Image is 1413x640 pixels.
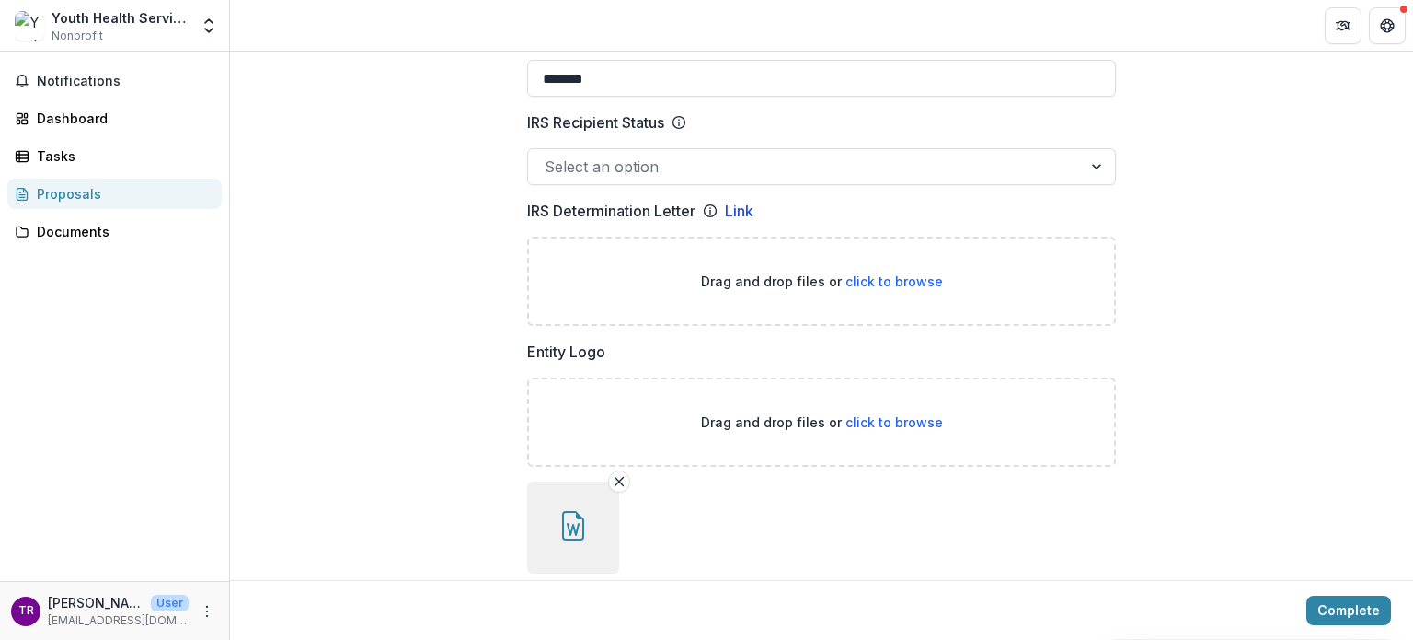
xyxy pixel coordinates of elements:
[37,222,207,241] div: Documents
[151,595,189,611] p: User
[845,414,943,430] span: click to browse
[845,273,943,289] span: click to browse
[7,179,222,209] a: Proposals
[527,341,605,363] p: Entity Logo
[37,109,207,128] div: Dashboard
[527,200,695,222] p: IRS Determination Letter
[196,600,218,623] button: More
[18,605,34,617] div: Tammie Rizzio
[7,66,222,96] button: Notifications
[37,74,214,89] span: Notifications
[48,593,144,612] p: [PERSON_NAME]
[37,184,207,204] div: Proposals
[1325,7,1361,44] button: Partners
[48,612,189,629] p: [EMAIL_ADDRESS][DOMAIN_NAME]
[527,111,664,134] p: IRS Recipient Status
[7,103,222,134] a: Dashboard
[1306,596,1391,625] button: Complete
[15,11,44,41] img: Youth Health Service, Inc.
[196,7,222,44] button: Open entity switcher
[37,146,207,166] div: Tasks
[52,8,189,28] div: Youth Health Service, Inc.
[701,272,943,291] p: Drag and drop files or
[52,28,103,44] span: Nonprofit
[527,482,619,603] div: Remove Filelogo.docx
[701,413,943,432] p: Drag and drop files or
[7,216,222,247] a: Documents
[1369,7,1406,44] button: Get Help
[725,200,753,222] a: Link
[7,141,222,171] a: Tasks
[608,471,630,493] button: Remove File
